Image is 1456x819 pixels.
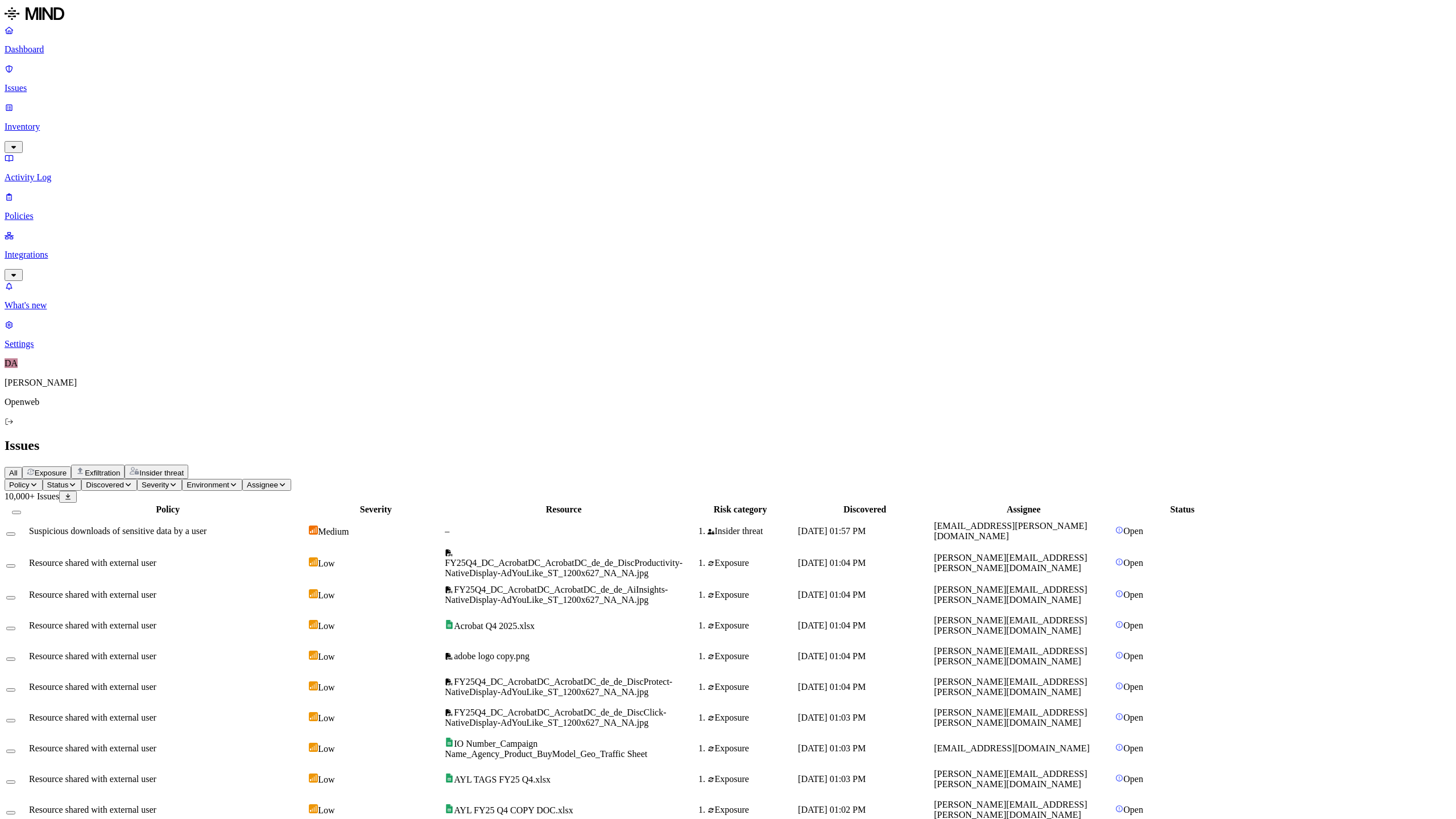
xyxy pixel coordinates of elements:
span: Low [318,713,334,723]
span: [DATE] 01:03 PM [798,713,866,722]
span: DA [5,358,18,368]
div: Exposure [708,558,796,568]
span: [PERSON_NAME][EMAIL_ADDRESS][PERSON_NAME][DOMAIN_NAME] [934,708,1087,727]
span: [EMAIL_ADDRESS][DOMAIN_NAME] [934,743,1090,753]
img: MIND [5,5,64,23]
p: What's new [5,300,1451,311]
span: [PERSON_NAME][EMAIL_ADDRESS][PERSON_NAME][DOMAIN_NAME] [934,585,1087,605]
span: Low [318,775,334,784]
div: Severity [309,504,442,515]
p: Policies [5,211,1451,221]
span: [DATE] 01:04 PM [798,682,866,692]
div: Risk category [685,504,796,515]
span: [DATE] 01:57 PM [798,526,866,536]
span: [DATE] 01:04 PM [798,621,866,630]
span: Open [1123,713,1143,722]
div: Policy [29,504,307,515]
span: adobe logo copy.png [454,651,530,661]
span: Policy [9,481,30,489]
p: Activity Log [5,172,1451,183]
span: Assignee [247,481,278,489]
div: Exposure [708,651,796,661]
span: [DATE] 01:03 PM [798,743,866,753]
span: Open [1123,682,1143,692]
span: Resource shared with external user [29,805,156,814]
span: Resource shared with external user [29,713,156,722]
img: google-sheets.svg [445,804,454,813]
button: Select all [12,511,21,514]
img: status-open.svg [1115,526,1123,534]
span: AYL TAGS FY25 Q4.xlsx [454,775,551,784]
img: severity-low.svg [309,589,318,598]
span: All [9,469,18,477]
p: Inventory [5,122,1451,132]
button: Select row [6,657,15,661]
span: Medium [318,527,349,536]
img: status-open.svg [1115,621,1123,628]
span: FY25Q4_DC_AcrobatDC_AcrobatDC_de_de_AiInsights-NativeDisplay-AdYouLike_ST_1200x627_NA_NA.jpg [445,585,668,605]
img: severity-low.svg [309,681,318,690]
button: Select row [6,532,15,536]
div: Exposure [708,743,796,754]
span: FY25Q4_DC_AcrobatDC_AcrobatDC_de_de_DiscProductivity-NativeDisplay-AdYouLike_ST_1200x627_NA_NA.jpg [445,558,682,578]
span: Resource shared with external user [29,682,156,692]
span: 10,000+ Issues [5,491,59,501]
img: severity-low.svg [309,804,318,813]
span: [PERSON_NAME][EMAIL_ADDRESS][PERSON_NAME][DOMAIN_NAME] [934,553,1087,573]
div: Assignee [934,504,1113,515]
img: status-open.svg [1115,558,1123,566]
button: Select row [6,596,15,599]
div: Exposure [708,682,796,692]
span: IO Number_Campaign Name_Agency_Product_BuyModel_Geo_Traffic Sheet [445,739,647,759]
span: Discovered [86,481,124,489]
button: Select row [6,811,15,814]
img: status-open.svg [1115,743,1123,751]
span: [EMAIL_ADDRESS][PERSON_NAME][DOMAIN_NAME] [934,521,1087,541]
span: Open [1123,805,1143,814]
span: [DATE] 01:04 PM [798,590,866,599]
span: Resource shared with external user [29,558,156,568]
span: Environment [187,481,229,489]
span: [PERSON_NAME][EMAIL_ADDRESS][PERSON_NAME][DOMAIN_NAME] [934,615,1087,635]
span: Open [1123,590,1143,599]
img: severity-low.svg [309,712,318,721]
img: severity-low.svg [309,743,318,752]
span: Acrobat Q4 2025.xlsx [454,621,535,631]
button: Select row [6,564,15,568]
span: Insider threat [139,469,184,477]
div: Discovered [798,504,932,515]
span: Low [318,652,334,661]
span: Low [318,805,334,815]
div: Exposure [708,774,796,784]
img: status-open.svg [1115,590,1123,598]
span: [DATE] 01:04 PM [798,651,866,661]
span: [PERSON_NAME][EMAIL_ADDRESS][PERSON_NAME][DOMAIN_NAME] [934,677,1087,697]
div: Insider threat [708,526,796,536]
span: FY25Q4_DC_AcrobatDC_AcrobatDC_de_de_DiscClick-NativeDisplay-AdYouLike_ST_1200x627_NA_NA.jpg [445,708,666,727]
p: Issues [5,83,1451,93]
div: Exposure [708,805,796,815]
img: status-open.svg [1115,651,1123,659]
img: severity-low.svg [309,620,318,629]
p: Openweb [5,397,1451,407]
span: Resource shared with external user [29,651,156,661]
span: Resource shared with external user [29,774,156,784]
span: Low [318,744,334,754]
span: [PERSON_NAME][EMAIL_ADDRESS][PERSON_NAME][DOMAIN_NAME] [934,769,1087,789]
div: Resource [445,504,682,515]
span: Low [318,590,334,600]
div: Status [1115,504,1249,515]
button: Select row [6,780,15,784]
button: Select row [6,627,15,630]
span: Low [318,621,334,631]
img: severity-low.svg [309,773,318,783]
div: Exposure [708,621,796,631]
span: Resource shared with external user [29,590,156,599]
span: FY25Q4_DC_AcrobatDC_AcrobatDC_de_de_DiscProtect-NativeDisplay-AdYouLike_ST_1200x627_NA_NA.jpg [445,677,672,697]
img: severity-low.svg [309,651,318,660]
span: Resource shared with external user [29,621,156,630]
span: Exfiltration [85,469,120,477]
h2: Issues [5,438,1451,453]
img: status-open.svg [1115,682,1123,690]
span: Low [318,559,334,568]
